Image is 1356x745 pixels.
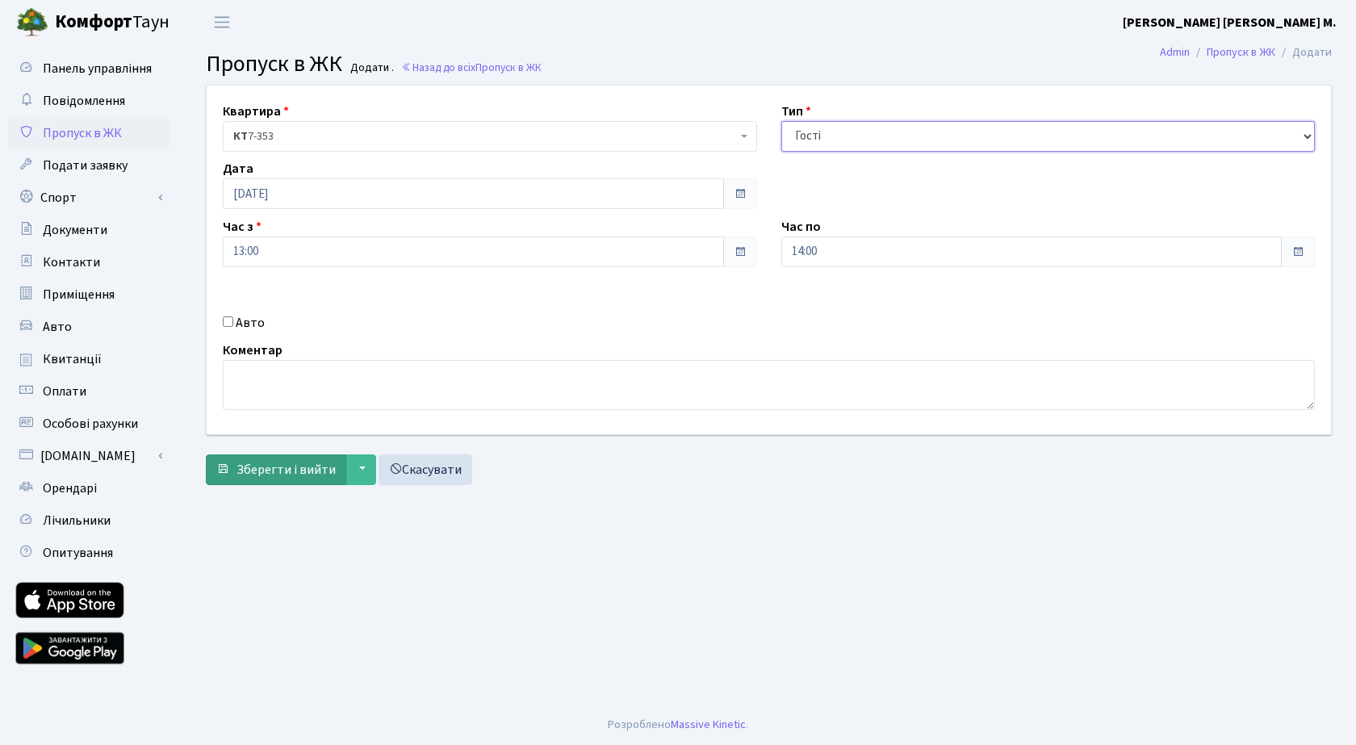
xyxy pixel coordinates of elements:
[202,9,242,36] button: Переключити навігацію
[401,60,542,75] a: Назад до всіхПропуск в ЖК
[43,60,152,77] span: Панель управління
[43,318,72,336] span: Авто
[781,102,811,121] label: Тип
[475,60,542,75] span: Пропуск в ЖК
[43,350,102,368] span: Квитанції
[1275,44,1332,61] li: Додати
[1123,14,1337,31] b: [PERSON_NAME] [PERSON_NAME] М.
[43,383,86,400] span: Оплати
[43,157,128,174] span: Подати заявку
[8,214,169,246] a: Документи
[223,217,262,236] label: Час з
[379,454,472,485] a: Скасувати
[8,149,169,182] a: Подати заявку
[8,278,169,311] a: Приміщення
[223,102,289,121] label: Квартира
[8,311,169,343] a: Авто
[16,6,48,39] img: logo.png
[223,121,757,152] span: <b>КТ</b>&nbsp;&nbsp;&nbsp;&nbsp;7-353
[43,253,100,271] span: Контакти
[1207,44,1275,61] a: Пропуск в ЖК
[8,343,169,375] a: Квитанції
[8,537,169,569] a: Опитування
[8,408,169,440] a: Особові рахунки
[8,504,169,537] a: Лічильники
[55,9,169,36] span: Таун
[8,472,169,504] a: Орендарі
[223,159,253,178] label: Дата
[43,479,97,497] span: Орендарі
[43,124,122,142] span: Пропуск в ЖК
[8,440,169,472] a: [DOMAIN_NAME]
[8,246,169,278] a: Контакти
[43,221,107,239] span: Документи
[43,415,138,433] span: Особові рахунки
[1123,13,1337,32] a: [PERSON_NAME] [PERSON_NAME] М.
[43,544,113,562] span: Опитування
[233,128,737,144] span: <b>КТ</b>&nbsp;&nbsp;&nbsp;&nbsp;7-353
[43,512,111,529] span: Лічильники
[347,61,394,75] small: Додати .
[236,461,336,479] span: Зберегти і вийти
[8,52,169,85] a: Панель управління
[43,92,125,110] span: Повідомлення
[671,716,746,733] a: Massive Kinetic
[206,48,342,80] span: Пропуск в ЖК
[8,85,169,117] a: Повідомлення
[206,454,346,485] button: Зберегти і вийти
[8,182,169,214] a: Спорт
[43,286,115,303] span: Приміщення
[233,128,248,144] b: КТ
[236,313,265,333] label: Авто
[1160,44,1190,61] a: Admin
[608,716,748,734] div: Розроблено .
[223,341,282,360] label: Коментар
[1136,36,1356,69] nav: breadcrumb
[55,9,132,35] b: Комфорт
[8,375,169,408] a: Оплати
[8,117,169,149] a: Пропуск в ЖК
[781,217,821,236] label: Час по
